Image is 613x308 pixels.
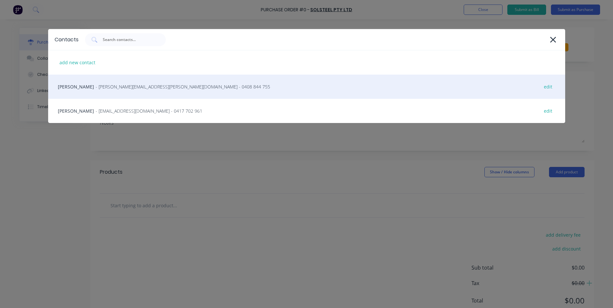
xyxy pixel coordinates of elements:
[102,36,156,43] input: Search contacts...
[48,75,565,99] div: [PERSON_NAME]
[96,83,270,90] span: - [PERSON_NAME][EMAIL_ADDRESS][PERSON_NAME][DOMAIN_NAME] - 0408 844 755
[96,108,202,114] span: - [EMAIL_ADDRESS][DOMAIN_NAME] - 0417 702 961
[55,36,79,44] div: Contacts
[48,99,565,123] div: [PERSON_NAME]
[541,106,555,116] div: edit
[56,57,99,67] div: add new contact
[541,82,555,92] div: edit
